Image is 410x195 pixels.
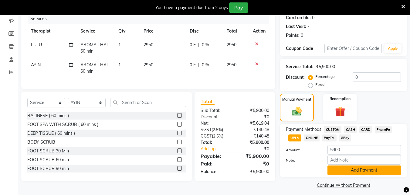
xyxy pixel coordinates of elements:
span: 2.5% [213,127,222,132]
span: 1 [118,62,121,68]
div: ₹5,900.00 [235,169,274,175]
div: You have a payment due from 2 days [155,5,228,11]
span: CGST [201,133,212,139]
div: Paid: [196,160,235,167]
span: 2950 [144,42,153,47]
button: Add Payment [327,165,401,175]
span: 1 [118,42,121,47]
span: ONLINE [304,134,320,141]
label: Manual Payment [282,97,311,102]
div: Card on file: [286,15,311,21]
th: Price [140,24,186,38]
span: 0 F [190,62,196,68]
span: AROMA THAI 60 min [80,62,108,74]
th: Action [249,24,269,38]
div: Discount: [196,114,235,120]
div: Payable: [196,152,235,160]
div: ₹0 [235,114,274,120]
input: Amount [327,145,401,155]
span: 0 % [202,62,209,68]
th: Service [77,24,115,38]
th: Disc [186,24,223,38]
span: SGST [201,127,212,132]
span: LULU [31,42,42,47]
span: AYIN [31,62,41,68]
div: DEEP TISSUE ( 60 mins ) [27,130,75,137]
span: 2950 [227,62,236,68]
span: Payment Methods [286,126,321,133]
div: Coupon Code [286,45,324,52]
span: GPay [339,134,351,141]
div: Service Total: [286,64,313,70]
input: Enter Offer / Coupon Code [324,44,382,53]
div: ( ) [196,133,235,139]
div: ₹0 [235,160,274,167]
label: Redemption [330,96,351,102]
span: | [198,62,199,68]
a: Add Tip [196,146,241,152]
div: FOOT SCRUB 60 min [27,157,69,163]
span: UPI M [288,134,301,141]
span: 2950 [227,42,236,47]
th: Therapist [27,24,77,38]
div: ( ) [196,127,235,133]
div: ₹140.48 [235,127,274,133]
span: PhonePe [375,126,392,133]
span: 2.5% [213,134,222,138]
div: Total: [196,139,235,146]
button: Apply [384,44,402,53]
span: | [198,42,199,48]
div: BODY SCRUB [27,139,55,145]
label: Amount: [281,147,323,153]
div: FOOT SPA WITH SCRUB ( 60 mins ) [27,121,98,128]
div: ₹5,900.00 [316,64,335,70]
span: PayTM [322,134,337,141]
div: Last Visit: [286,23,306,30]
span: AROMA THAI 60 min [80,42,108,54]
div: Services [28,13,274,24]
span: 0 % [202,42,209,48]
img: _cash.svg [289,106,305,117]
div: Sub Total: [196,107,235,114]
span: CARD [359,126,372,133]
div: ₹5,900.00 [235,152,274,160]
input: Search or Scan [110,98,186,107]
div: ₹5,619.04 [235,120,274,127]
div: Discount: [286,74,305,81]
span: 0 F [190,42,196,48]
th: Qty [115,24,140,38]
label: Percentage [315,74,335,79]
img: _gift.svg [332,105,348,118]
div: BALINESE ( 60 mins ) [27,113,69,119]
div: ₹5,900.00 [235,139,274,146]
div: ₹0 [242,146,274,152]
div: Balance : [196,169,235,175]
span: 2950 [144,62,153,68]
div: 0 [312,15,314,21]
span: CASH [344,126,357,133]
div: ₹5,900.00 [235,107,274,114]
div: FOOT SCRUB 30 Min [27,148,69,154]
span: Total [201,98,215,105]
th: Total [223,24,249,38]
div: Net: [196,120,235,127]
div: FOOT SCRUB 90 min [27,165,69,172]
label: Note: [281,158,323,163]
div: - [307,23,309,30]
button: Pay [229,2,248,13]
div: 0 [301,32,303,39]
div: Points: [286,32,300,39]
a: Continue Without Payment [281,182,406,189]
span: CUSTOM [324,126,341,133]
label: Fixed [315,82,324,87]
div: ₹140.48 [235,133,274,139]
input: Add Note [327,155,401,165]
